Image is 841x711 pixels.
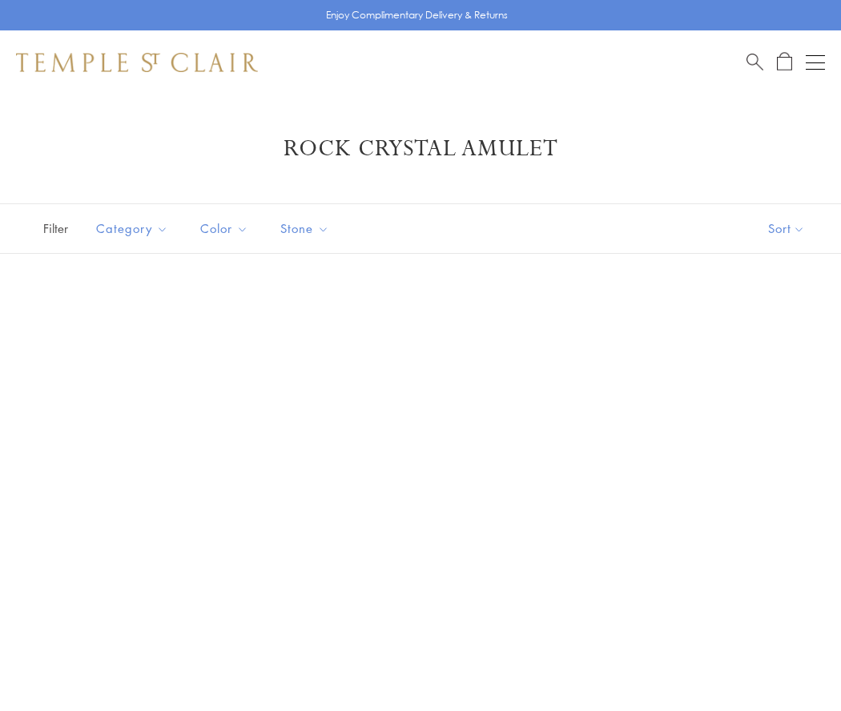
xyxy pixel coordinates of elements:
[806,53,825,72] button: Open navigation
[188,211,260,247] button: Color
[192,219,260,239] span: Color
[326,7,508,23] p: Enjoy Complimentary Delivery & Returns
[40,135,801,163] h1: Rock Crystal Amulet
[272,219,341,239] span: Stone
[746,52,763,72] a: Search
[88,219,180,239] span: Category
[84,211,180,247] button: Category
[16,53,258,72] img: Temple St. Clair
[777,52,792,72] a: Open Shopping Bag
[732,204,841,253] button: Show sort by
[268,211,341,247] button: Stone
